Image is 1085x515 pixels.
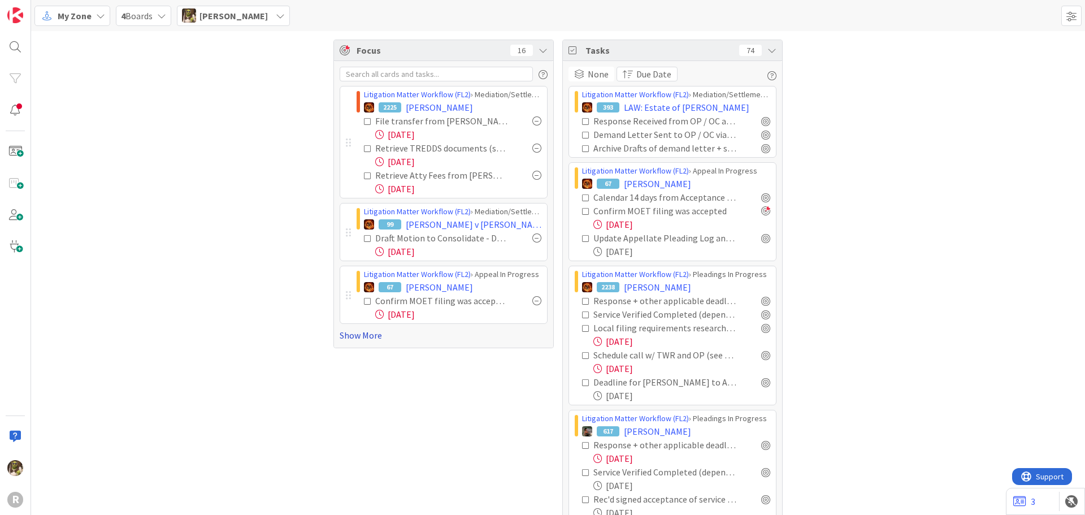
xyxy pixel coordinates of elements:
[379,219,401,230] div: 99
[364,282,374,292] img: TR
[1013,495,1035,508] a: 3
[58,9,92,23] span: My Zone
[624,425,691,438] span: [PERSON_NAME]
[593,389,770,403] div: [DATE]
[364,219,374,230] img: TR
[364,269,471,279] a: Litigation Matter Workflow (FL2)
[593,245,770,258] div: [DATE]
[375,294,507,308] div: Confirm MOET filing was accepted
[585,44,734,57] span: Tasks
[364,89,471,99] a: Litigation Matter Workflow (FL2)
[582,89,770,101] div: › Mediation/Settlement in Progress
[582,413,689,423] a: Litigation Matter Workflow (FL2)
[582,282,592,292] img: TR
[375,168,507,182] div: Retrieve Atty Fees from [PERSON_NAME] and [PERSON_NAME]
[24,2,51,15] span: Support
[375,245,541,258] div: [DATE]
[7,492,23,508] div: R
[593,294,736,308] div: Response + other applicable deadlines calendared
[340,328,548,342] a: Show More
[364,269,541,280] div: › Appeal In Progress
[624,280,691,294] span: [PERSON_NAME]
[7,460,23,476] img: DG
[582,102,592,112] img: TR
[379,282,401,292] div: 67
[375,114,507,128] div: File transfer from [PERSON_NAME]?
[364,206,541,218] div: › Mediation/Settlement in Progress
[593,231,736,245] div: Update Appellate Pleading Log and Calendar the Deadline
[739,45,762,56] div: 74
[121,9,153,23] span: Boards
[624,177,691,191] span: [PERSON_NAME]
[121,10,125,21] b: 4
[593,141,736,155] div: Archive Drafts of demand letter + save final version in correspondence folder
[593,348,736,362] div: Schedule call w/ TWR and OP (see 8/25 email)
[597,102,619,112] div: 393
[593,308,736,321] div: Service Verified Completed (depends on service method)
[375,128,541,141] div: [DATE]
[593,218,770,231] div: [DATE]
[593,452,770,465] div: [DATE]
[593,479,770,492] div: [DATE]
[593,128,736,141] div: Demand Letter Sent to OP / OC via US Mail + Email
[593,321,736,335] div: Local filing requirements researched from County SLR + Noted in applicable places
[582,269,770,280] div: › Pleadings In Progress
[593,362,770,375] div: [DATE]
[340,67,533,81] input: Search all cards and tasks...
[375,231,507,245] div: Draft Motion to Consolidate - DUE BY [DATE] - sent for review
[406,280,473,294] span: [PERSON_NAME]
[593,492,736,506] div: Rec'd signed acceptance of service from [PERSON_NAME]?
[597,426,619,436] div: 617
[357,44,501,57] span: Focus
[582,413,770,425] div: › Pleadings In Progress
[375,155,541,168] div: [DATE]
[406,218,541,231] span: [PERSON_NAME] v [PERSON_NAME]
[597,282,619,292] div: 2238
[593,191,736,204] div: Calendar 14 days from Acceptance for OC Response
[593,335,770,348] div: [DATE]
[582,89,689,99] a: Litigation Matter Workflow (FL2)
[636,67,671,81] span: Due Date
[375,141,507,155] div: Retrieve TREDDS documents (see 8/23 email)
[379,102,401,112] div: 2225
[582,179,592,189] img: TR
[593,465,736,479] div: Service Verified Completed (depends on service method)
[199,9,268,23] span: [PERSON_NAME]
[588,67,609,81] span: None
[582,269,689,279] a: Litigation Matter Workflow (FL2)
[593,114,736,128] div: Response Received from OP / OC and saved to file
[597,179,619,189] div: 67
[582,426,592,436] img: MW
[593,375,736,389] div: Deadline for [PERSON_NAME] to Answer Complaint : [DATE]
[7,7,23,23] img: Visit kanbanzone.com
[593,204,736,218] div: Confirm MOET filing was accepted
[375,308,541,321] div: [DATE]
[582,166,689,176] a: Litigation Matter Workflow (FL2)
[406,101,473,114] span: [PERSON_NAME]
[364,206,471,217] a: Litigation Matter Workflow (FL2)
[375,182,541,196] div: [DATE]
[593,438,736,452] div: Response + other applicable deadlines calendared
[510,45,533,56] div: 16
[624,101,749,114] span: LAW: Estate of [PERSON_NAME]
[617,67,678,81] button: Due Date
[364,102,374,112] img: TR
[182,8,196,23] img: DG
[364,89,541,101] div: › Mediation/Settlement Queue
[582,165,770,177] div: › Appeal In Progress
